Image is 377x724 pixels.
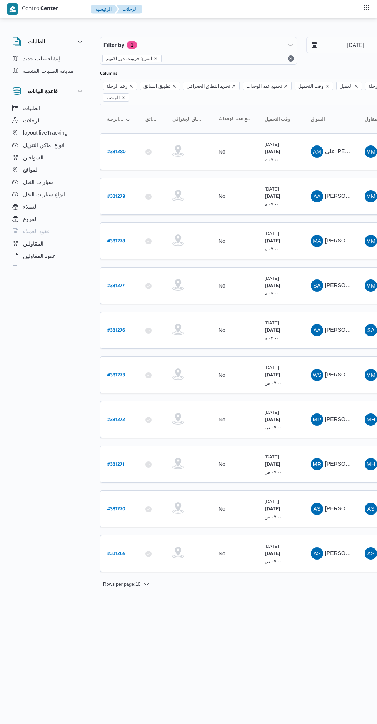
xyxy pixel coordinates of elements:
[365,547,377,560] div: Alaioah Sraj Aldin Alaioah Muhammad
[265,425,282,430] small: ٠٧:٠٠ ص
[9,164,88,176] button: المواقع
[23,251,56,261] span: عقود المقاولين
[311,235,323,247] div: Marawan Abadalrahamun Muhammad Mustfa
[265,276,279,281] small: [DATE]
[143,82,170,90] span: تطبيق السائق
[8,693,32,716] iframe: chat widget
[7,3,18,15] img: X8yXhbKr1z7QwAAAABJRU5ErkJggg==
[107,147,126,157] a: #331280
[286,54,295,63] button: Remove
[9,52,88,65] button: إنشاء طلب جديد
[313,279,320,292] span: SA
[23,104,40,113] span: الطلبات
[313,190,320,202] span: AA
[265,552,280,557] b: [DATE]
[107,284,125,289] b: # 331277
[265,202,279,207] small: ٠٧:٠٠ م
[107,281,125,291] a: #331277
[365,145,377,158] div: Muhammad Muhammad Shhatah Sulaiam
[107,373,125,378] b: # 331273
[127,41,137,49] span: 1 active filters
[219,550,225,557] div: No
[311,413,323,426] div: Muhammad Rmdhan Abadalhada Marsa
[336,82,362,90] span: العميل
[9,225,88,237] button: عقود العملاء
[23,177,53,187] span: سيارات النقل
[140,82,180,90] span: تطبيق السائق
[9,127,88,139] button: layout.liveTracking
[23,227,50,236] span: عقود العملاء
[311,324,323,336] div: Ashraf Aiamun Slah Abadalamunan
[107,462,124,468] b: # 331271
[219,193,225,200] div: No
[219,461,225,468] div: No
[153,56,158,61] button: remove selected entity
[219,505,225,512] div: No
[23,54,60,63] span: إنشاء طلب جديد
[367,547,374,560] span: AS
[9,262,88,274] button: اجهزة التليفون
[219,371,225,378] div: No
[9,188,88,201] button: انواع سيارات النقل
[104,113,135,125] button: رقم الرحلةSorted in descending order
[106,55,152,62] span: الفرع: فرونت دور اكتوبر
[265,246,279,251] small: ٠٧:٠٠ م
[246,82,282,90] span: تجميع عدد الوحدات
[265,239,280,244] b: [DATE]
[116,5,142,14] button: الرحلات
[265,284,280,289] b: [DATE]
[367,324,374,336] span: SA
[23,202,38,211] span: العملاء
[107,504,125,514] a: #331270
[265,320,279,325] small: [DATE]
[23,128,67,137] span: layout.liveTracking
[265,559,282,564] small: ٠٧:٠٠ ص
[265,380,282,385] small: ٠٧:٠٠ ص
[219,148,225,155] div: No
[107,116,124,122] span: رقم الرحلة; Sorted in descending order
[325,237,369,244] span: [PERSON_NAME]
[169,113,208,125] button: تحديد النطاق الجغرافى
[172,84,177,89] button: Remove تطبيق السائق from selection in this group
[311,190,323,202] div: Abadallah Abadah Qtb Yonis
[265,514,282,519] small: ٠٧:٠٠ ص
[107,191,125,202] a: #331279
[365,369,377,381] div: Mahmood Muhammad Abadallah Khalail
[107,415,125,425] a: #331272
[366,235,375,247] span: MM
[107,94,120,102] span: المنصه
[107,418,125,423] b: # 331272
[9,213,88,225] button: الفروع
[265,157,279,162] small: ٠٧:٠٠ م
[365,458,377,470] div: Mjadi Hfani Ibrahem Salam
[265,328,280,334] b: [DATE]
[298,82,324,90] span: وقت التحميل
[340,82,352,90] span: العميل
[325,84,330,89] button: Remove وقت التحميل from selection in this group
[23,116,41,125] span: الرحلات
[9,176,88,188] button: سيارات النقل
[23,264,55,273] span: اجهزة التليفون
[107,552,125,557] b: # 331269
[187,82,230,90] span: تحديد النطاق الجغرافى
[325,282,369,288] span: [PERSON_NAME]
[367,458,375,470] span: MH
[313,413,321,426] span: MR
[23,165,39,174] span: المواقع
[219,282,225,289] div: No
[311,279,323,292] div: Saif Aldin Babo Atron
[9,250,88,262] button: عقود المقاولين
[366,369,375,381] span: MM
[219,237,225,244] div: No
[265,373,280,378] b: [DATE]
[28,87,58,96] h3: قاعدة البيانات
[265,543,279,548] small: [DATE]
[9,114,88,127] button: الرحلات
[325,193,369,199] span: [PERSON_NAME]
[265,499,279,504] small: [DATE]
[121,95,126,100] button: Remove المنصه from selection in this group
[107,325,125,336] a: #331276
[12,37,85,46] button: الطلبات
[100,71,117,77] label: Columns
[219,327,225,334] div: No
